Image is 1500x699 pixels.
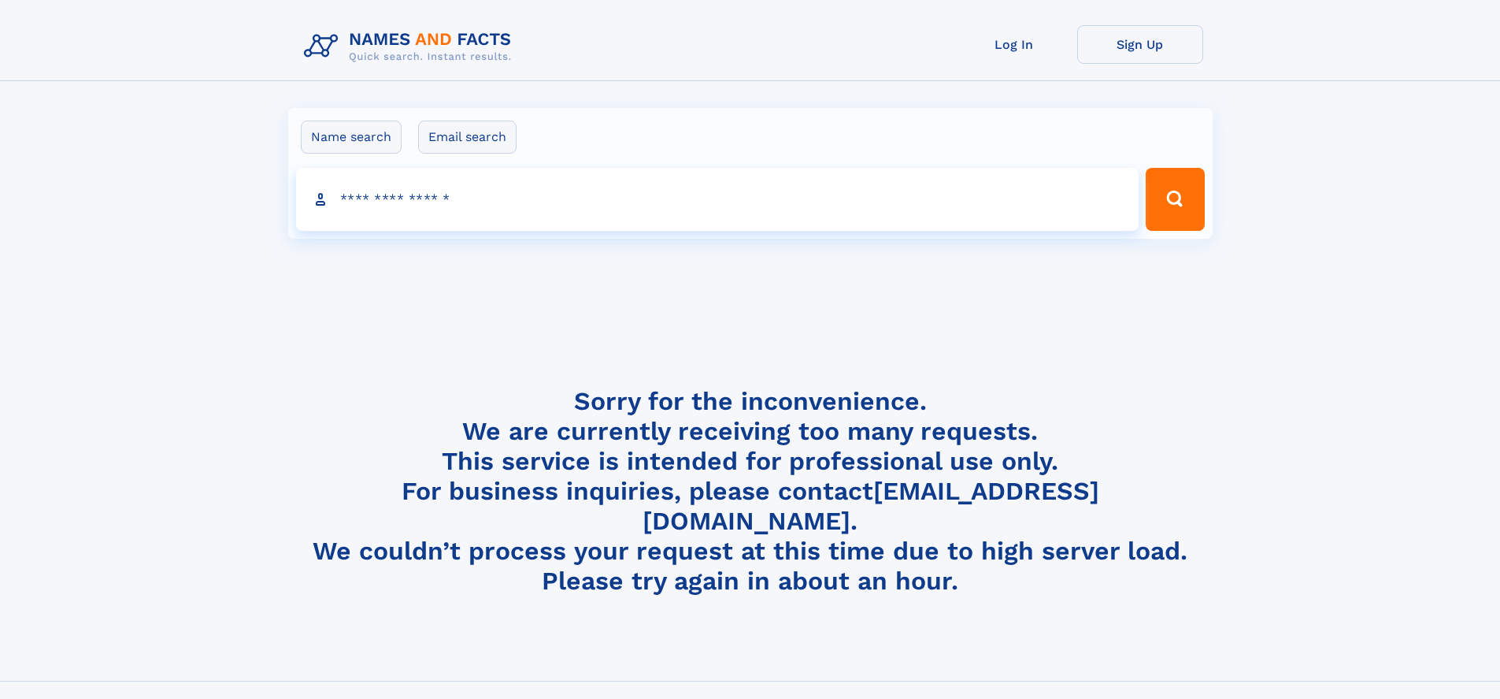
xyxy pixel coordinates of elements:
[643,476,1099,536] a: [EMAIL_ADDRESS][DOMAIN_NAME]
[298,386,1203,597] h4: Sorry for the inconvenience. We are currently receiving too many requests. This service is intend...
[1077,25,1203,64] a: Sign Up
[418,121,517,154] label: Email search
[1146,168,1204,231] button: Search Button
[301,121,402,154] label: Name search
[298,25,524,68] img: Logo Names and Facts
[296,168,1139,231] input: search input
[951,25,1077,64] a: Log In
